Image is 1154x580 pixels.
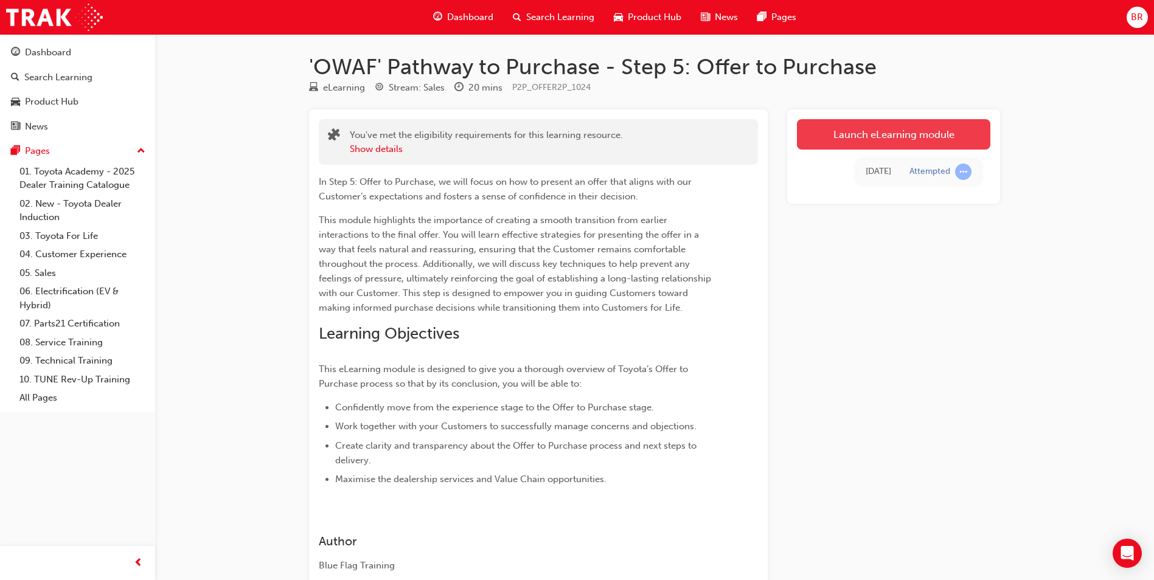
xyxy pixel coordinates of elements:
span: guage-icon [433,10,442,25]
a: 05. Sales [15,264,150,283]
a: 03. Toyota For Life [15,227,150,246]
a: All Pages [15,388,150,407]
div: Stream: Sales [389,81,445,95]
a: 07. Parts21 Certification [15,314,150,333]
span: news-icon [701,10,710,25]
div: Blue Flag Training [319,559,714,573]
div: Search Learning [24,71,92,85]
span: car-icon [11,97,20,108]
div: You've met the eligibility requirements for this learning resource. [350,128,623,156]
span: up-icon [137,143,145,159]
span: Learning resource code [512,82,591,92]
button: Show details [350,142,403,156]
div: Duration [454,80,502,95]
h3: Author [319,534,714,548]
a: Product Hub [5,91,150,113]
div: Attempted [909,166,950,178]
span: news-icon [11,122,20,133]
span: learningResourceType_ELEARNING-icon [309,83,318,94]
div: Open Intercom Messenger [1113,539,1142,568]
span: News [715,10,738,24]
div: Pages [25,144,50,158]
span: Maximise the dealership services and Value Chain opportunities. [335,474,607,485]
a: search-iconSearch Learning [503,5,604,30]
span: search-icon [11,72,19,83]
span: target-icon [375,83,384,94]
span: learningRecordVerb_ATTEMPT-icon [955,164,972,180]
span: puzzle-icon [328,129,340,143]
img: Trak [6,4,103,31]
a: 08. Service Training [15,333,150,352]
button: BR [1127,7,1148,28]
a: Search Learning [5,66,150,89]
div: Type [309,80,365,95]
a: News [5,116,150,138]
span: prev-icon [134,556,143,571]
span: This module highlights the importance of creating a smooth transition from earlier interactions t... [319,215,714,313]
div: 20 mins [468,81,502,95]
a: 10. TUNE Rev-Up Training [15,370,150,389]
span: This eLearning module is designed to give you a thorough overview of Toyota’s Offer to Purchase p... [319,364,690,389]
div: eLearning [323,81,365,95]
a: pages-iconPages [748,5,806,30]
a: 09. Technical Training [15,351,150,370]
a: car-iconProduct Hub [604,5,691,30]
span: pages-icon [11,146,20,157]
a: 01. Toyota Academy - 2025 Dealer Training Catalogue [15,162,150,195]
button: Pages [5,140,150,162]
span: Work together with your Customers to successfully manage concerns and objections. [335,421,697,432]
button: DashboardSearch LearningProduct HubNews [5,39,150,140]
h1: 'OWAF' Pathway to Purchase - Step 5: Offer to Purchase [309,54,1000,80]
span: pages-icon [757,10,766,25]
span: In Step 5: Offer to Purchase, we will focus on how to present an offer that aligns with our Custo... [319,176,694,202]
div: News [25,120,48,134]
div: Product Hub [25,95,78,109]
span: BR [1131,10,1143,24]
span: car-icon [614,10,623,25]
a: 06. Electrification (EV & Hybrid) [15,282,150,314]
span: Product Hub [628,10,681,24]
span: Dashboard [447,10,493,24]
a: 04. Customer Experience [15,245,150,264]
span: Pages [771,10,796,24]
span: clock-icon [454,83,464,94]
a: Dashboard [5,41,150,64]
span: Learning Objectives [319,324,459,343]
span: guage-icon [11,47,20,58]
span: Create clarity and transparency about the Offer to Purchase process and next steps to delivery. [335,440,699,466]
a: 02. New - Toyota Dealer Induction [15,195,150,227]
a: guage-iconDashboard [423,5,503,30]
span: Confidently move from the experience stage to the Offer to Purchase stage. [335,402,654,413]
a: news-iconNews [691,5,748,30]
div: Stream [375,80,445,95]
div: Dashboard [25,46,71,60]
span: search-icon [513,10,521,25]
span: Search Learning [526,10,594,24]
div: Sat Sep 20 2025 11:53:41 GMT+1000 (Australian Eastern Standard Time) [866,165,891,179]
a: Launch eLearning module [797,119,990,150]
